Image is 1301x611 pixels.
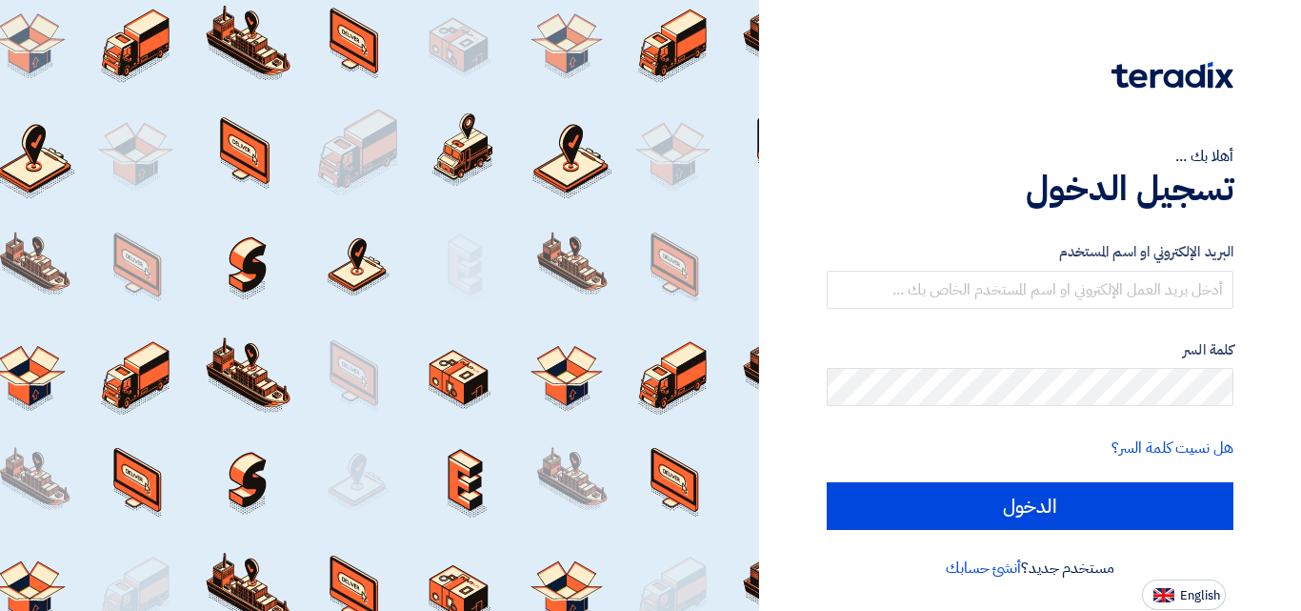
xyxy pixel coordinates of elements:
input: الدخول [827,482,1233,530]
button: English [1142,580,1226,610]
a: هل نسيت كلمة السر؟ [1111,437,1233,459]
label: البريد الإلكتروني او اسم المستخدم [827,241,1233,263]
label: كلمة السر [827,339,1233,361]
div: أهلا بك ... [827,145,1233,168]
h1: تسجيل الدخول [827,168,1233,210]
img: en-US.png [1153,588,1174,602]
img: Teradix logo [1111,62,1233,89]
div: مستخدم جديد؟ [827,557,1233,580]
span: English [1180,589,1220,602]
a: أنشئ حسابك [946,557,1021,580]
input: أدخل بريد العمل الإلكتروني او اسم المستخدم الخاص بك ... [827,271,1233,309]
